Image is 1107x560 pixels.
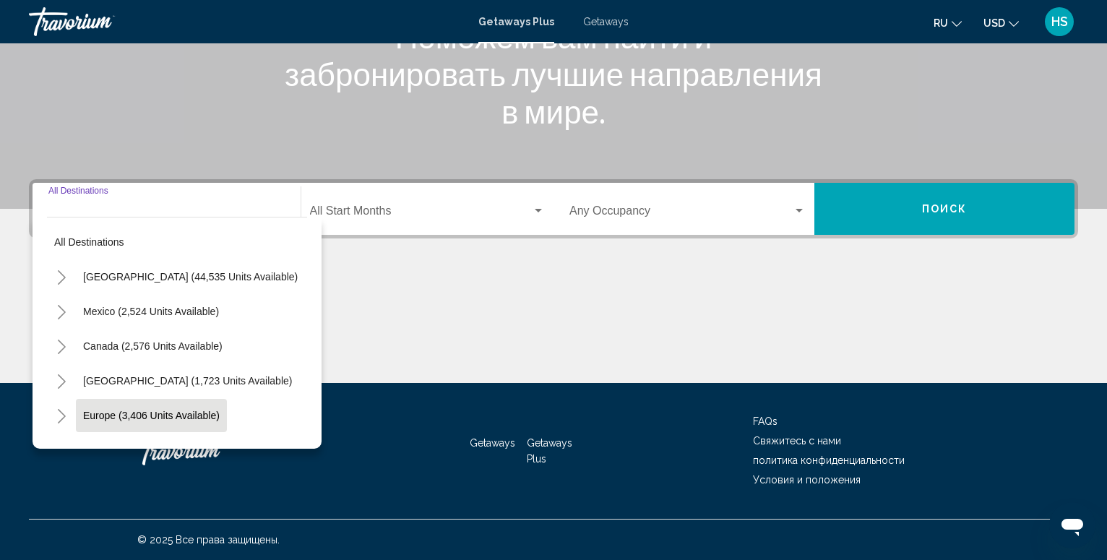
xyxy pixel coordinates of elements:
[83,340,223,352] span: Canada (2,576 units available)
[47,366,76,395] button: Toggle Caribbean & Atlantic Islands (1,723 units available)
[76,364,299,397] button: [GEOGRAPHIC_DATA] (1,723 units available)
[76,434,291,467] button: [GEOGRAPHIC_DATA] (220 units available)
[76,399,227,432] button: Europe (3,406 units available)
[753,474,861,486] a: Условия и положения
[33,183,1074,235] div: Search widget
[1041,7,1078,37] button: User Menu
[76,260,305,293] button: [GEOGRAPHIC_DATA] (44,535 units available)
[583,16,629,27] a: Getaways
[47,332,76,361] button: Toggle Canada (2,576 units available)
[283,17,824,130] h1: Поможем вам найти и забронировать лучшие направления в мире.
[137,429,282,473] a: Travorium
[753,455,905,466] a: политика конфиденциальности
[983,17,1005,29] span: USD
[814,183,1075,235] button: Поиск
[934,17,948,29] span: ru
[983,12,1019,33] button: Change currency
[54,236,124,248] span: All destinations
[527,437,572,465] a: Getaways Plus
[934,12,962,33] button: Change language
[1051,14,1068,29] span: HS
[83,306,219,317] span: Mexico (2,524 units available)
[753,435,841,447] a: Свяжитесь с нами
[47,297,76,326] button: Toggle Mexico (2,524 units available)
[29,7,464,36] a: Travorium
[83,271,298,283] span: [GEOGRAPHIC_DATA] (44,535 units available)
[47,262,76,291] button: Toggle United States (44,535 units available)
[76,295,226,328] button: Mexico (2,524 units available)
[470,437,515,449] a: Getaways
[76,329,230,363] button: Canada (2,576 units available)
[137,534,280,546] span: © 2025 Все права защищены.
[1049,502,1095,548] iframe: Schaltfläche zum Öffnen des Messaging-Fensters
[478,16,554,27] a: Getaways Plus
[47,225,307,259] button: All destinations
[83,375,292,387] span: [GEOGRAPHIC_DATA] (1,723 units available)
[922,204,968,215] span: Поиск
[47,436,76,465] button: Toggle Australia (220 units available)
[753,415,778,427] a: FAQs
[83,410,220,421] span: Europe (3,406 units available)
[47,401,76,430] button: Toggle Europe (3,406 units available)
